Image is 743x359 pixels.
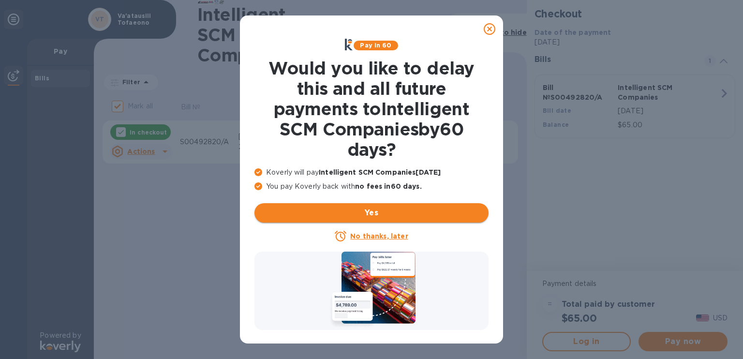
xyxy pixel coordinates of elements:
span: Yes [262,207,481,219]
h1: Would you like to delay this and all future payments to Intelligent SCM Companies by 60 days ? [254,58,489,160]
u: No thanks, later [350,232,408,240]
b: Pay in 60 [360,42,391,49]
button: Yes [254,203,489,223]
b: Intelligent SCM Companies [DATE] [319,168,441,176]
p: Koverly will pay [254,167,489,178]
p: You pay Koverly back with [254,181,489,192]
b: no fees in 60 days . [355,182,421,190]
